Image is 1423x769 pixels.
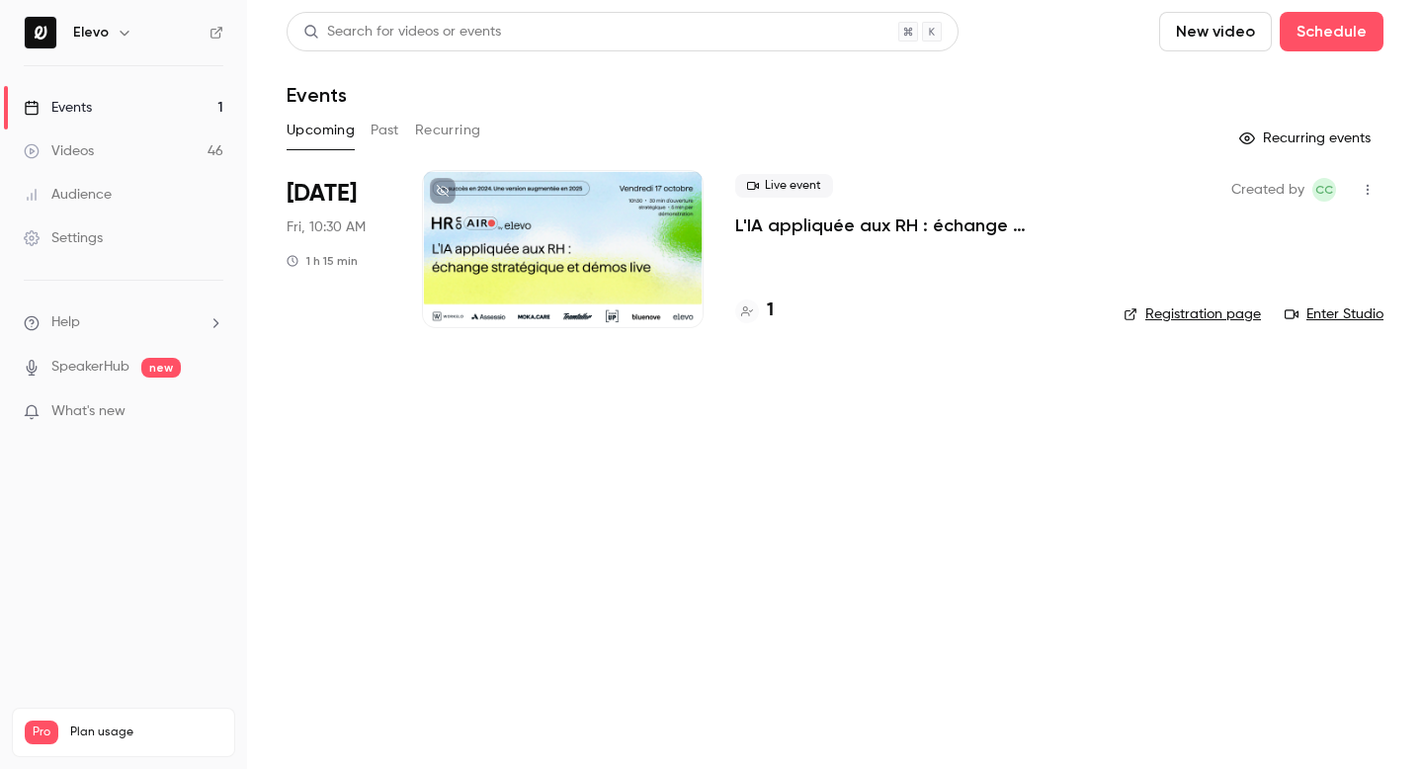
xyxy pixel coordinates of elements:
[735,174,833,198] span: Live event
[25,721,58,744] span: Pro
[735,214,1092,237] a: L'IA appliquée aux RH : échange stratégique et démos live.
[287,115,355,146] button: Upcoming
[141,358,181,378] span: new
[200,403,223,421] iframe: Noticeable Trigger
[735,298,774,324] a: 1
[1312,178,1336,202] span: Clara Courtillier
[51,312,80,333] span: Help
[1124,304,1261,324] a: Registration page
[1315,178,1333,202] span: CC
[287,253,358,269] div: 1 h 15 min
[24,228,103,248] div: Settings
[73,23,109,43] h6: Elevo
[767,298,774,324] h4: 1
[70,725,222,740] span: Plan usage
[51,401,126,422] span: What's new
[1159,12,1272,51] button: New video
[51,357,129,378] a: SpeakerHub
[1230,123,1383,154] button: Recurring events
[303,22,501,43] div: Search for videos or events
[24,185,112,205] div: Audience
[1231,178,1304,202] span: Created by
[287,178,357,210] span: [DATE]
[25,17,56,48] img: Elevo
[287,83,347,107] h1: Events
[24,98,92,118] div: Events
[287,170,390,328] div: Oct 17 Fri, 10:30 AM (Europe/Paris)
[1285,304,1383,324] a: Enter Studio
[287,217,366,237] span: Fri, 10:30 AM
[1280,12,1383,51] button: Schedule
[371,115,399,146] button: Past
[24,312,223,333] li: help-dropdown-opener
[24,141,94,161] div: Videos
[415,115,481,146] button: Recurring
